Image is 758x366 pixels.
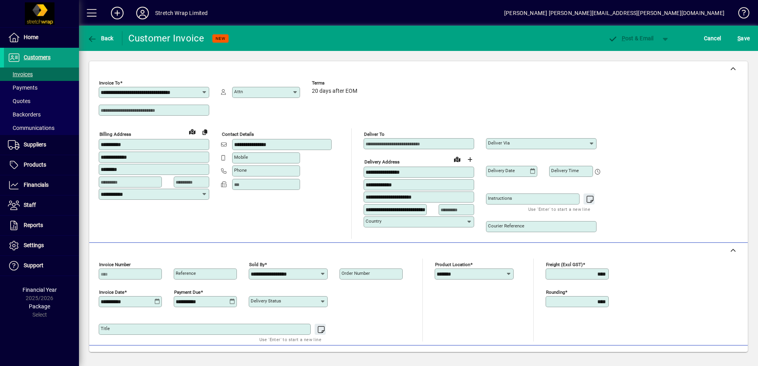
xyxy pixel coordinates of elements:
[488,195,512,201] mat-label: Instructions
[8,125,54,131] span: Communications
[737,32,750,45] span: ave
[546,262,583,267] mat-label: Freight (excl GST)
[364,131,385,137] mat-label: Deliver To
[85,31,116,45] button: Back
[737,35,741,41] span: S
[249,262,265,267] mat-label: Sold by
[155,7,208,19] div: Stretch Wrap Limited
[99,289,124,295] mat-label: Invoice date
[8,111,41,118] span: Backorders
[735,31,752,45] button: Save
[312,81,359,86] span: Terms
[608,35,654,41] span: ost & Email
[234,154,248,160] mat-label: Mobile
[312,88,357,94] span: 20 days after EOM
[732,2,748,27] a: Knowledge Base
[234,167,247,173] mat-label: Phone
[551,168,579,173] mat-label: Delivery time
[366,218,381,224] mat-label: Country
[4,121,79,135] a: Communications
[4,175,79,195] a: Financials
[105,6,130,20] button: Add
[23,287,57,293] span: Financial Year
[4,68,79,81] a: Invoices
[477,350,517,363] span: Product History
[24,182,49,188] span: Financials
[29,303,50,310] span: Package
[4,216,79,235] a: Reports
[4,195,79,215] a: Staff
[488,168,515,173] mat-label: Delivery date
[128,32,205,45] div: Customer Invoice
[216,36,225,41] span: NEW
[24,141,46,148] span: Suppliers
[259,335,321,344] mat-hint: Use 'Enter' to start a new line
[24,262,43,268] span: Support
[704,32,721,45] span: Cancel
[488,223,524,229] mat-label: Courier Reference
[4,135,79,155] a: Suppliers
[473,349,520,364] button: Product History
[690,349,730,364] button: Product
[174,289,201,295] mat-label: Payment due
[130,6,155,20] button: Profile
[4,81,79,94] a: Payments
[99,262,131,267] mat-label: Invoice number
[604,31,658,45] button: Post & Email
[451,153,463,165] a: View on map
[528,205,590,214] mat-hint: Use 'Enter' to start a new line
[24,34,38,40] span: Home
[435,262,470,267] mat-label: Product location
[694,350,726,363] span: Product
[504,7,724,19] div: [PERSON_NAME] [PERSON_NAME][EMAIL_ADDRESS][PERSON_NAME][DOMAIN_NAME]
[234,89,243,94] mat-label: Attn
[463,153,476,166] button: Choose address
[24,54,51,60] span: Customers
[186,125,199,138] a: View on map
[251,298,281,304] mat-label: Delivery status
[24,222,43,228] span: Reports
[99,80,120,86] mat-label: Invoice To
[546,289,565,295] mat-label: Rounding
[488,140,510,146] mat-label: Deliver via
[199,126,211,138] button: Copy to Delivery address
[24,202,36,208] span: Staff
[79,31,122,45] app-page-header-button: Back
[4,155,79,175] a: Products
[176,270,196,276] mat-label: Reference
[341,270,370,276] mat-label: Order number
[702,31,723,45] button: Cancel
[4,256,79,276] a: Support
[8,84,38,91] span: Payments
[8,98,30,104] span: Quotes
[24,161,46,168] span: Products
[4,28,79,47] a: Home
[8,71,33,77] span: Invoices
[4,94,79,108] a: Quotes
[87,35,114,41] span: Back
[24,242,44,248] span: Settings
[622,35,625,41] span: P
[4,108,79,121] a: Backorders
[101,326,110,331] mat-label: Title
[4,236,79,255] a: Settings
